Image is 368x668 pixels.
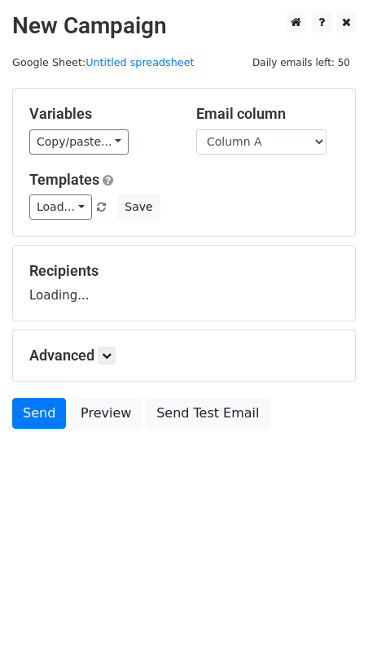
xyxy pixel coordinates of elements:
[146,398,269,429] a: Send Test Email
[12,12,356,40] h2: New Campaign
[247,54,356,72] span: Daily emails left: 50
[196,105,339,123] h5: Email column
[117,194,160,220] button: Save
[12,398,66,429] a: Send
[247,56,356,68] a: Daily emails left: 50
[70,398,142,429] a: Preview
[85,56,194,68] a: Untitled spreadsheet
[29,171,99,188] a: Templates
[29,105,172,123] h5: Variables
[29,194,92,220] a: Load...
[29,262,339,304] div: Loading...
[29,129,129,155] a: Copy/paste...
[12,56,195,68] small: Google Sheet:
[29,262,339,280] h5: Recipients
[29,347,339,365] h5: Advanced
